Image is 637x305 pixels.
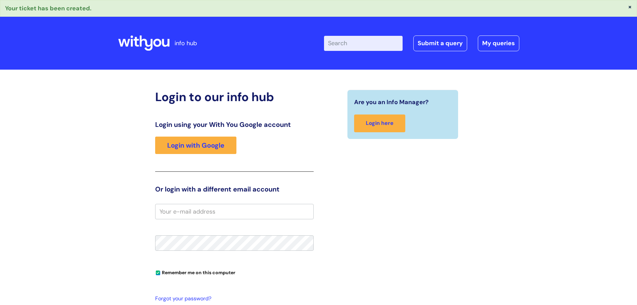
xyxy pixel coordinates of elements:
[155,268,235,276] label: Remember me on this computer
[155,267,314,278] div: You can uncheck this option if you're logging in from a shared device
[478,35,519,51] a: My queries
[175,38,197,49] p: info hub
[413,35,467,51] a: Submit a query
[155,185,314,193] h3: Or login with a different email account
[324,36,403,51] input: Search
[155,137,236,154] a: Login with Google
[354,115,405,132] a: Login here
[628,4,632,10] button: ×
[156,271,160,275] input: Remember me on this computer
[155,204,314,219] input: Your e-mail address
[155,294,310,304] a: Forgot your password?
[155,121,314,129] h3: Login using your With You Google account
[354,97,429,107] span: Are you an Info Manager?
[155,90,314,104] h2: Login to our info hub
